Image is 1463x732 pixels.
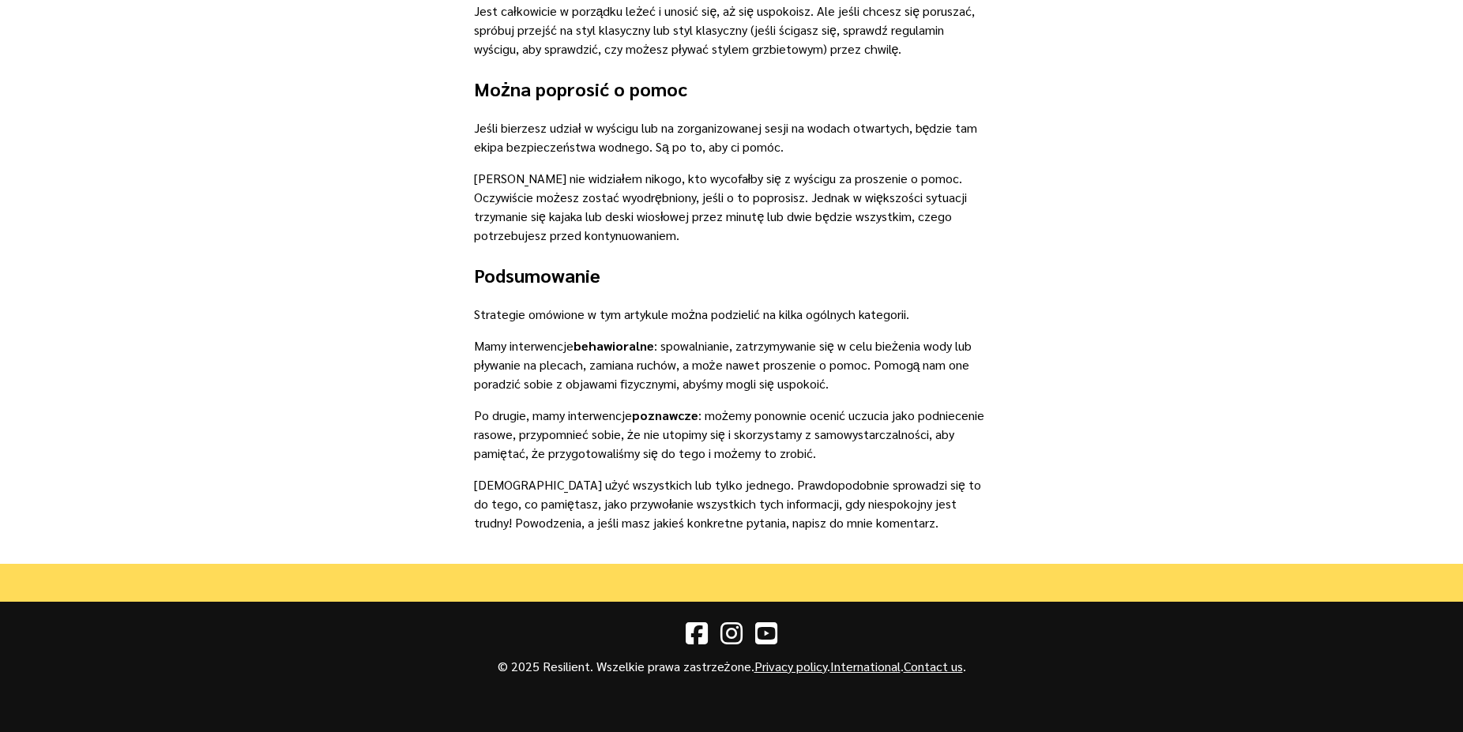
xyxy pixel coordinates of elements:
a: Contact us [904,658,963,674]
p: [DEMOGRAPHIC_DATA] użyć wszystkich lub tylko jednego. Prawdopodobnie sprowadzi się to do tego, co... [474,475,989,532]
p: Mamy interwencje : spowalnianie, zatrzymywanie się w celu bieżenia wody lub pływanie na plecach, ... [474,336,989,393]
p: Jeśli bierzesz udział w wyścigu lub na zorganizowanej sesji na wodach otwartych, będzie tam ekipa... [474,118,989,156]
h2: Podsumowanie [474,261,989,289]
p: [PERSON_NAME] nie widziałem nikogo, kto wycofałby się z wyścigu za proszenie o pomoc. Oczywiście ... [474,169,989,245]
a: International [830,658,901,674]
h2: Można poprosić o pomoc [474,74,989,103]
p: Strategie omówione w tym artykule można podzielić na kilka ogólnych kategorii. [474,305,989,324]
a: YouTube [755,629,777,646]
p: Po drugie, mamy interwencje : możemy ponownie ocenić uczucia jako podniecenie rasowe, przypomnieć... [474,406,989,463]
a: Facebook [686,629,708,646]
strong: poznawcze [632,407,698,423]
p: Jest całkowicie w porządku leżeć i unosić się, aż się uspokoisz. Ale jeśli chcesz się poruszać, s... [474,2,989,58]
strong: behawioralne [574,337,654,354]
a: Instagram [720,629,743,646]
a: Privacy policy [754,658,827,674]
